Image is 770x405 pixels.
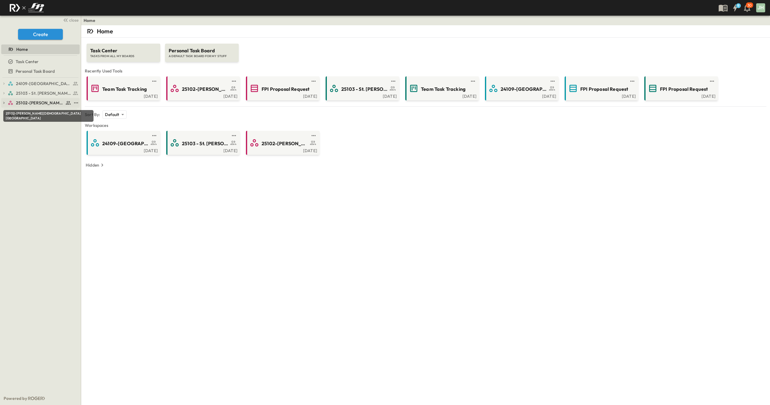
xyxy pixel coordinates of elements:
a: [DATE] [247,148,317,152]
span: Personal Task Board [169,47,235,54]
button: test [230,132,238,139]
span: Personal Task Board [16,68,55,74]
button: test [549,78,556,85]
a: [DATE] [167,148,238,152]
button: test [72,99,80,106]
a: 25103 - St. [PERSON_NAME] Phase 2 [167,138,238,148]
a: Task Center [1,57,78,66]
a: [DATE] [88,148,158,152]
a: [DATE] [406,93,477,98]
a: 25103 - St. [PERSON_NAME] Phase 2 [327,84,397,93]
a: [DATE] [646,93,716,98]
a: 25102-Christ The Redeemer Anglican Church [8,99,71,107]
button: test [629,78,636,85]
span: Task Center [16,59,38,65]
span: 25102-[PERSON_NAME][DEMOGRAPHIC_DATA][GEOGRAPHIC_DATA] [262,140,308,147]
button: test [310,78,317,85]
span: FPI Proposal Request [580,86,628,93]
a: FPI Proposal Request [566,84,636,93]
a: 24109-[GEOGRAPHIC_DATA][PERSON_NAME] [88,138,158,148]
span: 25102-[PERSON_NAME][DEMOGRAPHIC_DATA][GEOGRAPHIC_DATA] [182,86,229,93]
a: 25103 - St. [PERSON_NAME] Phase 2 [8,89,78,97]
span: Team Task Tracking [102,86,147,93]
a: 24109-[GEOGRAPHIC_DATA][PERSON_NAME] [486,84,556,93]
nav: breadcrumbs [84,17,99,23]
span: 25103 - St. [PERSON_NAME] Phase 2 [341,86,388,93]
p: Home [97,27,113,35]
img: c8d7d1ed905e502e8f77bf7063faec64e13b34fdb1f2bdd94b0e311fc34f8000.png [7,2,46,14]
a: [DATE] [566,93,636,98]
span: 24109-St. Teresa of Calcutta Parish Hall [16,81,71,87]
span: Task Center [90,47,157,54]
span: 25102-Christ The Redeemer Anglican Church [16,100,64,106]
a: [DATE] [486,93,556,98]
a: Personal Task BoardA DEFAULT TASK BOARD FOR MY STUFF [164,38,239,62]
span: 24109-[GEOGRAPHIC_DATA][PERSON_NAME] [501,86,547,93]
button: test [151,78,158,85]
div: 25103 - St. [PERSON_NAME] Phase 2test [1,88,80,98]
button: Hidden [83,161,108,169]
div: 25102-[PERSON_NAME][DEMOGRAPHIC_DATA][GEOGRAPHIC_DATA] [3,110,94,122]
span: FPI Proposal Request [660,86,708,93]
a: 25102-[PERSON_NAME][DEMOGRAPHIC_DATA][GEOGRAPHIC_DATA] [247,138,317,148]
a: Home [1,45,78,54]
a: Team Task Tracking [406,84,477,93]
a: Personal Task Board [1,67,78,75]
a: 24109-St. Teresa of Calcutta Parish Hall [8,79,78,88]
a: FPI Proposal Request [247,84,317,93]
p: Default [105,112,119,118]
span: Recently Used Tools [85,68,766,74]
p: Hidden [86,162,99,168]
button: Create [18,29,63,40]
a: Team Task Tracking [88,84,158,93]
button: test [310,132,317,139]
a: Task CenterTASKS FROM ALL MY BOARDS [86,38,161,62]
span: 25103 - St. [PERSON_NAME] Phase 2 [16,90,71,96]
span: Team Task Tracking [421,86,465,93]
a: [DATE] [88,93,158,98]
button: test [708,78,716,85]
h6: 9 [737,3,739,8]
div: JH [756,3,765,12]
a: [DATE] [247,93,317,98]
div: 24109-St. Teresa of Calcutta Parish Halltest [1,79,80,88]
span: 25103 - St. [PERSON_NAME] Phase 2 [182,140,229,147]
a: Home [84,17,95,23]
span: Workspaces [85,122,766,128]
span: FPI Proposal Request [262,86,309,93]
span: 24109-[GEOGRAPHIC_DATA][PERSON_NAME] [102,140,149,147]
a: FPI Proposal Request [646,84,716,93]
button: test [390,78,397,85]
button: close [60,16,80,24]
span: Home [16,46,28,52]
a: [DATE] [327,93,397,98]
button: test [151,132,158,139]
a: 25102-[PERSON_NAME][DEMOGRAPHIC_DATA][GEOGRAPHIC_DATA] [167,84,238,93]
button: test [469,78,477,85]
a: [DATE] [167,93,238,98]
span: A DEFAULT TASK BOARD FOR MY STUFF [169,54,235,58]
div: Personal Task Boardtest [1,66,80,76]
span: TASKS FROM ALL MY BOARDS [90,54,157,58]
span: close [69,17,78,23]
button: 9 [729,2,741,13]
p: 30 [747,3,752,8]
button: test [230,78,238,85]
button: JH [756,3,766,13]
div: Default [103,110,126,119]
div: 25102-Christ The Redeemer Anglican Churchtest [1,98,80,108]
